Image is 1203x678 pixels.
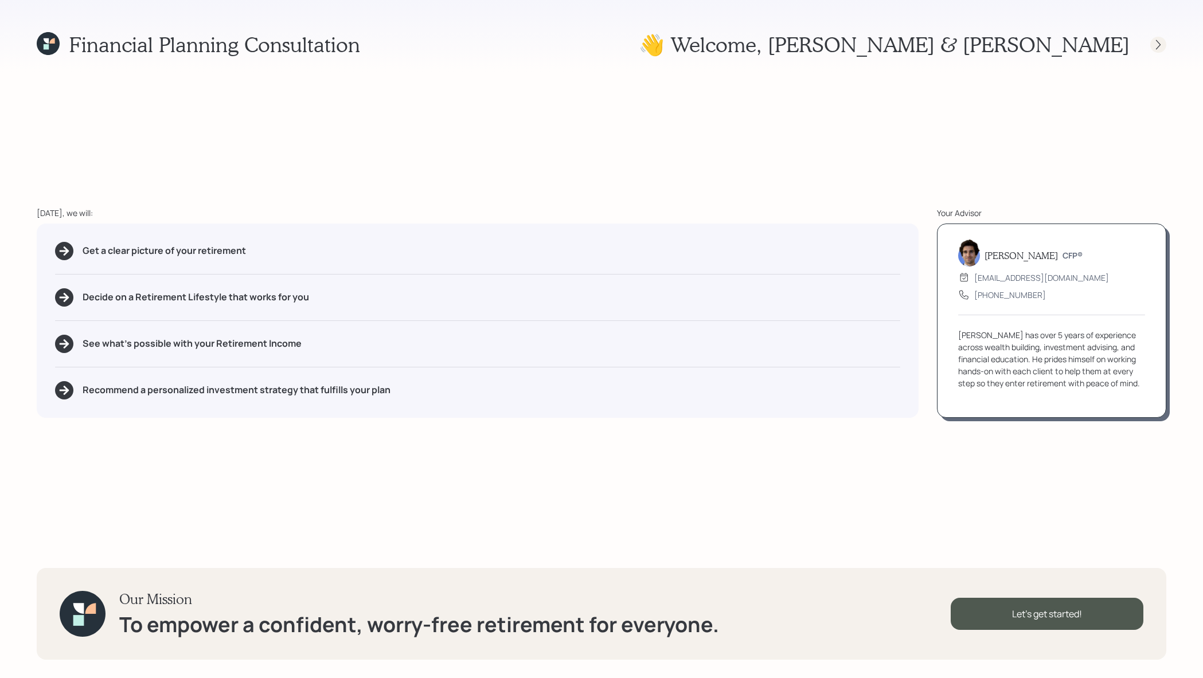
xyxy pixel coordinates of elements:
[69,32,360,57] h1: Financial Planning Consultation
[951,598,1143,630] div: Let's get started!
[1063,251,1083,261] h6: CFP®
[639,32,1130,57] h1: 👋 Welcome , [PERSON_NAME] & [PERSON_NAME]
[37,207,919,219] div: [DATE], we will:
[937,207,1166,219] div: Your Advisor
[985,250,1058,261] h5: [PERSON_NAME]
[958,239,980,267] img: harrison-schaefer-headshot-2.png
[83,245,246,256] h5: Get a clear picture of your retirement
[83,292,309,303] h5: Decide on a Retirement Lifestyle that works for you
[83,385,390,395] h5: Recommend a personalized investment strategy that fulfills your plan
[974,289,1046,301] div: [PHONE_NUMBER]
[974,272,1109,284] div: [EMAIL_ADDRESS][DOMAIN_NAME]
[119,612,719,637] h1: To empower a confident, worry-free retirement for everyone.
[119,591,719,608] h3: Our Mission
[958,329,1145,389] div: [PERSON_NAME] has over 5 years of experience across wealth building, investment advising, and fin...
[83,338,302,349] h5: See what's possible with your Retirement Income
